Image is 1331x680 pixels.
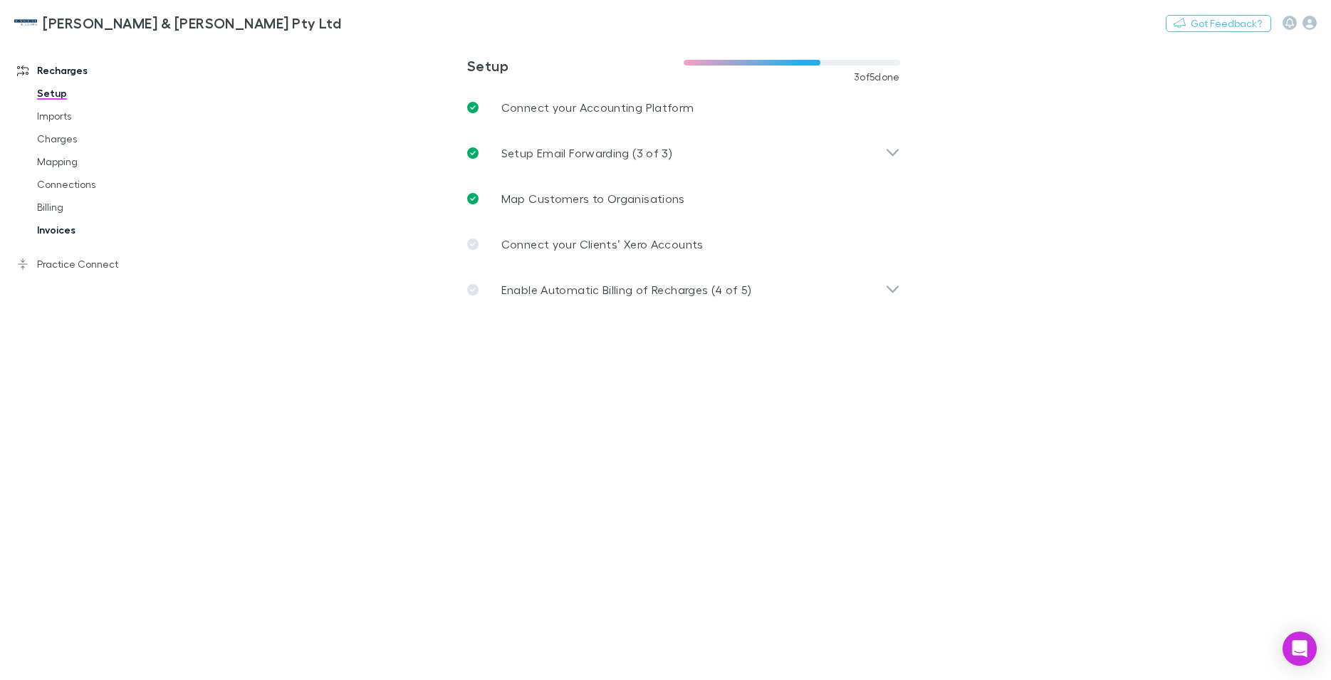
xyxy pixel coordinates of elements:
[23,196,194,219] a: Billing
[501,236,704,253] p: Connect your Clients’ Xero Accounts
[43,14,341,31] h3: [PERSON_NAME] & [PERSON_NAME] Pty Ltd
[23,173,194,196] a: Connections
[23,127,194,150] a: Charges
[501,281,752,298] p: Enable Automatic Billing of Recharges (4 of 5)
[854,71,900,83] span: 3 of 5 done
[3,253,194,276] a: Practice Connect
[6,6,350,40] a: [PERSON_NAME] & [PERSON_NAME] Pty Ltd
[501,145,672,162] p: Setup Email Forwarding (3 of 3)
[456,267,912,313] div: Enable Automatic Billing of Recharges (4 of 5)
[467,57,684,74] h3: Setup
[456,130,912,176] div: Setup Email Forwarding (3 of 3)
[23,82,194,105] a: Setup
[23,105,194,127] a: Imports
[23,219,194,241] a: Invoices
[3,59,194,82] a: Recharges
[456,221,912,267] a: Connect your Clients’ Xero Accounts
[1166,15,1271,32] button: Got Feedback?
[456,85,912,130] a: Connect your Accounting Platform
[14,14,37,31] img: McWhirter & Leong Pty Ltd's Logo
[456,176,912,221] a: Map Customers to Organisations
[23,150,194,173] a: Mapping
[1283,632,1317,666] div: Open Intercom Messenger
[501,190,685,207] p: Map Customers to Organisations
[501,99,694,116] p: Connect your Accounting Platform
